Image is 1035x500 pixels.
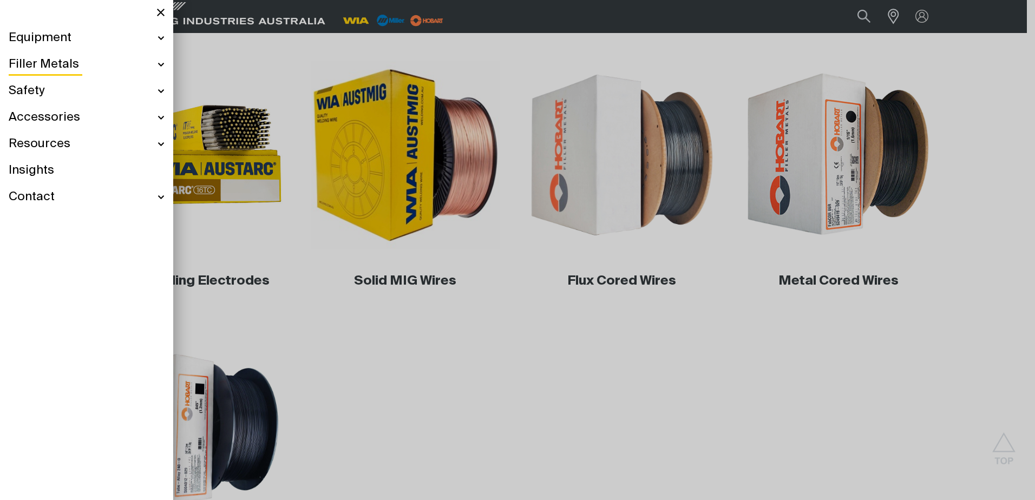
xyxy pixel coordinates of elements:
a: Insights [9,157,165,184]
span: Insights [9,163,54,179]
a: Accessories [9,104,165,131]
a: Equipment [9,25,165,51]
span: Equipment [9,30,71,46]
a: Filler Metals [9,51,165,78]
a: Contact [9,184,165,210]
span: Filler Metals [9,57,79,73]
span: Contact [9,189,55,205]
span: Safety [9,83,44,99]
a: Safety [9,78,165,104]
span: Accessories [9,110,80,126]
a: Resources [9,131,165,157]
span: Resources [9,136,70,152]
